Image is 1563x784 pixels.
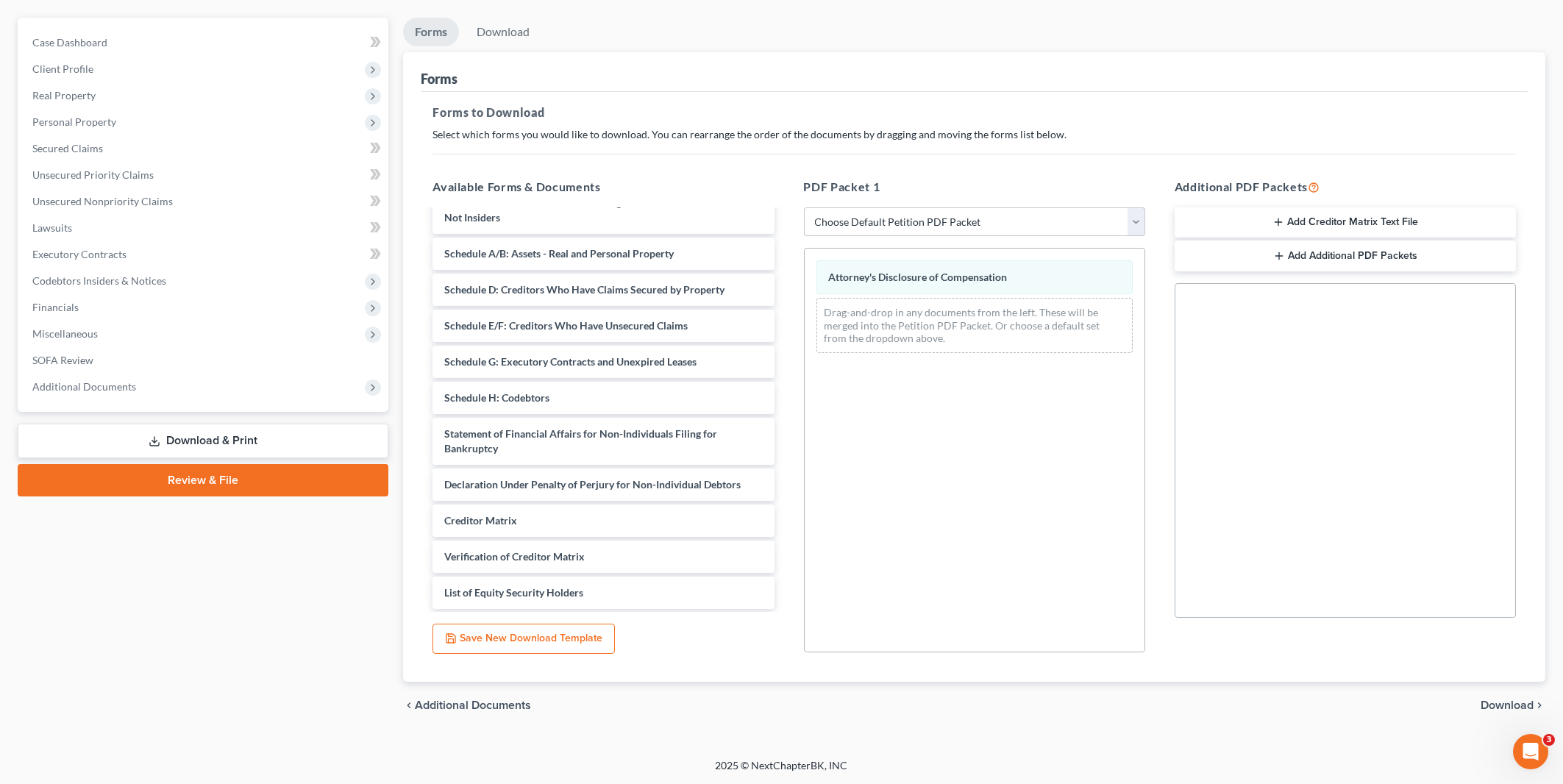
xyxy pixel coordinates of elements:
span: Executory Contracts [32,248,127,260]
iframe: Intercom live chat [1513,734,1548,769]
span: Miscellaneous [32,327,98,340]
span: Schedule G: Executory Contracts and Unexpired Leases [444,355,697,368]
span: Verification of Creditor Matrix [444,550,585,563]
button: Add Creditor Matrix Text File [1175,207,1516,238]
span: Unsecured Priority Claims [32,168,154,181]
a: Download & Print [18,424,388,458]
a: Download [465,18,541,46]
button: Download chevron_right [1481,699,1545,711]
span: Attorney's Disclosure of Compensation [829,271,1008,283]
span: Download [1481,699,1534,711]
h5: Available Forms & Documents [432,178,774,196]
a: Unsecured Priority Claims [21,162,388,188]
div: Drag-and-drop in any documents from the left. These will be merged into the Petition PDF Packet. ... [816,298,1133,353]
h5: Additional PDF Packets [1175,178,1516,196]
span: Unsecured Nonpriority Claims [32,195,173,207]
span: Schedule D: Creditors Who Have Claims Secured by Property [444,283,724,296]
a: SOFA Review [21,347,388,374]
span: Schedule E/F: Creditors Who Have Unsecured Claims [444,319,688,332]
div: Forms [421,70,457,88]
a: Review & File [18,464,388,496]
span: Financials [32,301,79,313]
h5: Forms to Download [432,104,1516,121]
a: chevron_left Additional Documents [403,699,531,711]
span: SOFA Review [32,354,93,366]
span: Additional Documents [32,380,136,393]
i: chevron_right [1534,699,1545,711]
a: Forms [403,18,459,46]
span: Additional Documents [415,699,531,711]
span: Schedule H: Codebtors [444,391,549,404]
span: Real Property [32,89,96,101]
span: Codebtors Insiders & Notices [32,274,166,287]
button: Save New Download Template [432,624,615,655]
h5: PDF Packet 1 [804,178,1145,196]
a: Lawsuits [21,215,388,241]
span: 3 [1543,734,1555,746]
span: Personal Property [32,115,116,128]
a: Executory Contracts [21,241,388,268]
a: Case Dashboard [21,29,388,56]
span: Creditor Matrix [444,514,517,527]
span: Schedule A/B: Assets - Real and Personal Property [444,247,674,260]
span: Statement of Financial Affairs for Non-Individuals Filing for Bankruptcy [444,427,717,455]
span: List of Equity Security Holders [444,586,583,599]
span: Lawsuits [32,221,72,234]
span: Secured Claims [32,142,103,154]
span: Case Dashboard [32,36,107,49]
a: Unsecured Nonpriority Claims [21,188,388,215]
span: Client Profile [32,63,93,75]
span: Declaration Under Penalty of Perjury for Non-Individual Debtors [444,478,741,491]
span: List of Creditors Who Have the 20 Largest Unsecured Claims and Are Not Insiders [444,196,758,224]
i: chevron_left [403,699,415,711]
button: Add Additional PDF Packets [1175,240,1516,271]
a: Secured Claims [21,135,388,162]
p: Select which forms you would like to download. You can rearrange the order of the documents by dr... [432,127,1516,142]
